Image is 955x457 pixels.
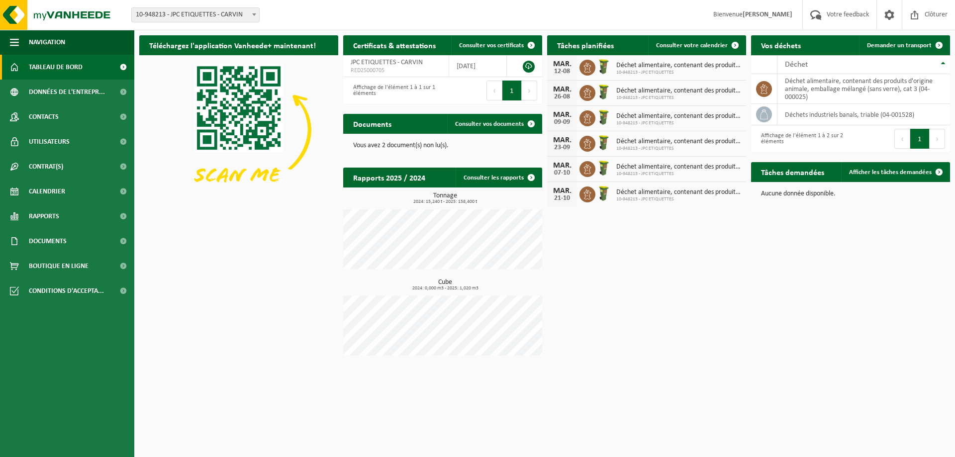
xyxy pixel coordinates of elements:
[547,35,624,55] h2: Tâches planifiées
[849,169,932,176] span: Afficher les tâches demandées
[841,162,949,182] a: Afficher les tâches demandées
[595,84,612,100] img: WB-0060-HPE-GN-50
[348,199,542,204] span: 2024: 15,240 t - 2025: 158,400 t
[648,35,745,55] a: Consulter votre calendrier
[348,279,542,291] h3: Cube
[743,11,792,18] strong: [PERSON_NAME]
[29,278,104,303] span: Conditions d'accepta...
[552,111,572,119] div: MAR.
[616,146,741,152] span: 10-948213 - JPC ETIQUETTES
[29,104,59,129] span: Contacts
[595,109,612,126] img: WB-0060-HPE-GN-50
[552,170,572,177] div: 07-10
[449,55,507,77] td: [DATE]
[616,196,741,202] span: 10-948213 - JPC ETIQUETTES
[656,42,728,49] span: Consulter votre calendrier
[486,81,502,100] button: Previous
[595,58,612,75] img: WB-0060-HPE-GN-50
[351,67,441,75] span: RED25000705
[859,35,949,55] a: Demander un transport
[552,144,572,151] div: 23-09
[894,129,910,149] button: Previous
[552,60,572,68] div: MAR.
[348,286,542,291] span: 2024: 0,000 m3 - 2025: 1,020 m3
[139,35,326,55] h2: Téléchargez l'application Vanheede+ maintenant!
[456,168,541,187] a: Consulter les rapports
[930,129,945,149] button: Next
[616,62,741,70] span: Déchet alimentaire, contenant des produits d'origine animale, emballage mélangé ...
[785,61,808,69] span: Déchet
[29,129,70,154] span: Utilisateurs
[343,114,401,133] h2: Documents
[451,35,541,55] a: Consulter vos certificats
[29,229,67,254] span: Documents
[867,42,932,49] span: Demander un transport
[761,190,940,197] p: Aucune donnée disponible.
[29,55,83,80] span: Tableau de bord
[616,163,741,171] span: Déchet alimentaire, contenant des produits d'origine animale, emballage mélangé ...
[29,179,65,204] span: Calendrier
[616,138,741,146] span: Déchet alimentaire, contenant des produits d'origine animale, emballage mélangé ...
[910,129,930,149] button: 1
[552,68,572,75] div: 12-08
[552,136,572,144] div: MAR.
[616,188,741,196] span: Déchet alimentaire, contenant des produits d'origine animale, emballage mélangé ...
[751,162,834,182] h2: Tâches demandées
[348,80,438,101] div: Affichage de l'élément 1 à 1 sur 1 éléments
[616,87,741,95] span: Déchet alimentaire, contenant des produits d'origine animale, emballage mélangé ...
[595,160,612,177] img: WB-0060-HPE-GN-50
[616,120,741,126] span: 10-948213 - JPC ETIQUETTES
[131,7,260,22] span: 10-948213 - JPC ETIQUETTES - CARVIN
[616,112,741,120] span: Déchet alimentaire, contenant des produits d'origine animale, emballage mélangé ...
[552,119,572,126] div: 09-09
[595,134,612,151] img: WB-0060-HPE-GN-50
[343,168,435,187] h2: Rapports 2025 / 2024
[29,30,65,55] span: Navigation
[502,81,522,100] button: 1
[756,128,846,150] div: Affichage de l'élément 1 à 2 sur 2 éléments
[616,70,741,76] span: 10-948213 - JPC ETIQUETTES
[777,104,950,125] td: déchets industriels banals, triable (04-001528)
[751,35,811,55] h2: Vos déchets
[29,204,59,229] span: Rapports
[348,192,542,204] h3: Tonnage
[777,74,950,104] td: déchet alimentaire, contenant des produits d'origine animale, emballage mélangé (sans verre), cat...
[459,42,524,49] span: Consulter vos certificats
[29,154,63,179] span: Contrat(s)
[343,35,446,55] h2: Certificats & attestations
[552,93,572,100] div: 26-08
[522,81,537,100] button: Next
[353,142,532,149] p: Vous avez 2 document(s) non lu(s).
[552,86,572,93] div: MAR.
[447,114,541,134] a: Consulter vos documents
[616,95,741,101] span: 10-948213 - JPC ETIQUETTES
[351,59,423,66] span: JPC ETIQUETTES - CARVIN
[552,195,572,202] div: 21-10
[552,162,572,170] div: MAR.
[29,80,105,104] span: Données de l'entrepr...
[455,121,524,127] span: Consulter vos documents
[616,171,741,177] span: 10-948213 - JPC ETIQUETTES
[552,187,572,195] div: MAR.
[132,8,259,22] span: 10-948213 - JPC ETIQUETTES - CARVIN
[29,254,89,278] span: Boutique en ligne
[595,185,612,202] img: WB-0060-HPE-GN-50
[139,55,338,204] img: Download de VHEPlus App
